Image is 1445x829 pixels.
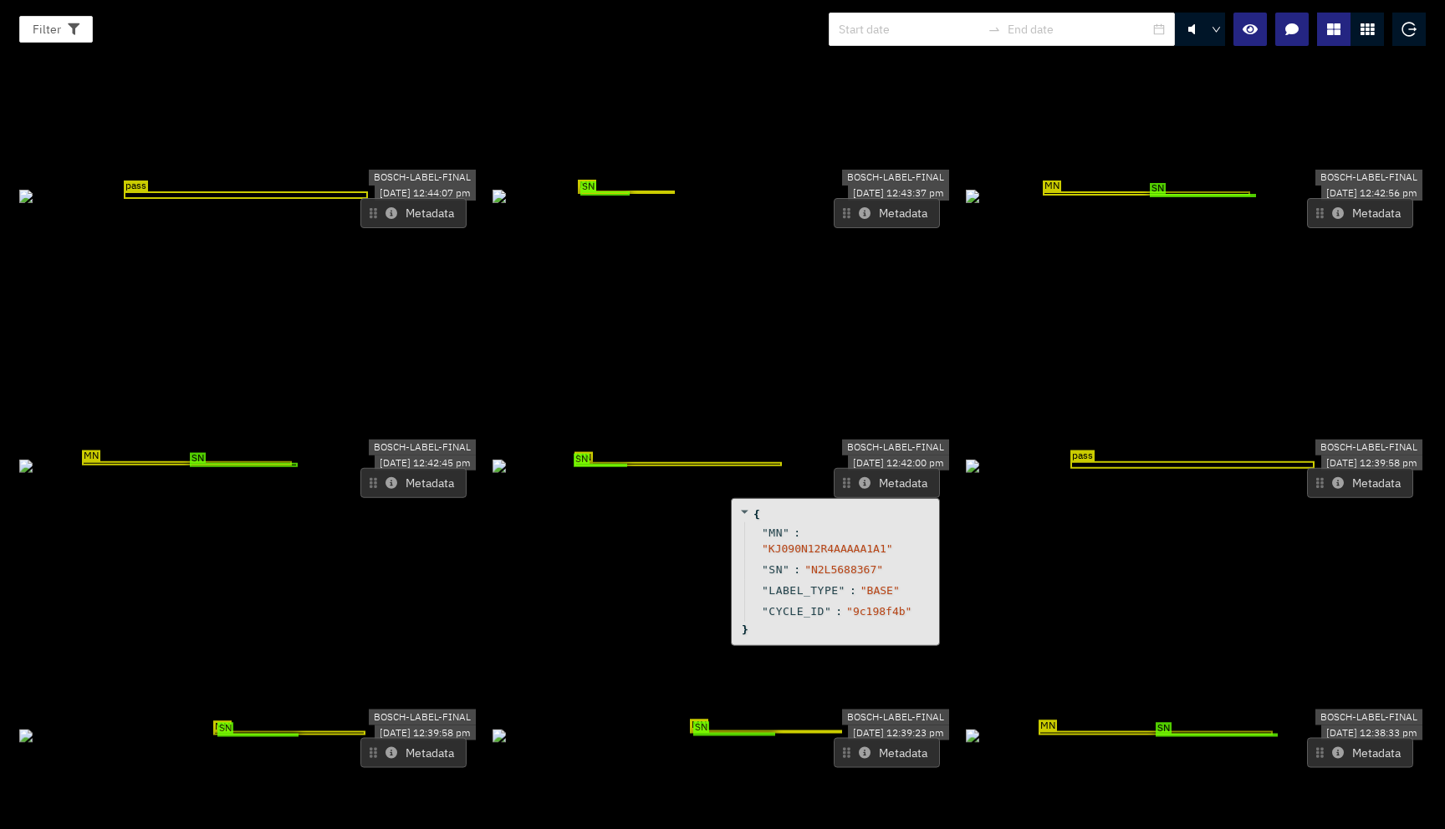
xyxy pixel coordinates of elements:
span: " N2L5688367 " [804,563,883,576]
span: pass [1070,450,1095,462]
span: MN [578,180,596,191]
div: [DATE] 12:44:07 pm [375,186,476,201]
span: SN [580,181,596,193]
div: BOSCH-LABEL-FINAL [1315,439,1422,455]
span: " [762,563,768,576]
span: MN [1039,720,1057,732]
span: : [850,582,856,598]
button: Filter [19,16,93,43]
button: Metadata [834,198,940,228]
span: to [988,23,1001,36]
span: " [762,584,768,597]
span: MN [1043,181,1061,192]
div: BOSCH-LABEL-FINAL [842,170,949,186]
span: MN [690,720,708,731]
button: Metadata [360,468,467,498]
span: SN [768,562,783,577]
span: " [839,584,845,597]
div: [DATE] 12:42:56 pm [1321,186,1422,201]
span: " 9c198f4b " [846,605,911,618]
span: " KJ090N12R4AAAAA1A1 " [762,542,893,555]
span: : [794,562,800,577]
span: : [794,525,800,541]
input: End date [1008,20,1150,38]
button: Metadata [1307,738,1413,768]
span: down [1212,25,1222,35]
button: Metadata [1307,468,1413,498]
div: [DATE] 12:39:58 pm [1321,455,1422,470]
span: CYCLE_ID [768,603,825,619]
span: " BASE " [860,584,900,597]
span: logout [1402,22,1417,37]
span: MN [82,450,100,462]
button: Metadata [1307,198,1413,228]
span: swap-right [988,23,1001,36]
div: BOSCH-LABEL-FINAL [1315,170,1422,186]
div: BOSCH-LABEL-FINAL [1315,709,1422,725]
span: SN [1150,183,1166,195]
span: : [835,603,842,619]
span: " [783,526,789,539]
div: [DATE] 12:39:23 pm [848,725,949,740]
div: BOSCH-LABEL-FINAL [369,439,476,455]
span: SN [1156,723,1172,735]
span: MN [213,720,232,732]
span: SN [217,723,233,735]
span: " [783,563,789,576]
div: [DATE] 12:38:33 pm [1321,725,1422,740]
span: Filter [33,20,61,38]
div: BOSCH-LABEL-FINAL [369,709,476,725]
button: Metadata [360,738,467,768]
span: SN [693,721,709,733]
span: { [753,506,760,522]
span: " [762,605,768,618]
div: BOSCH-LABEL-FINAL [842,709,949,725]
div: [DATE] 12:42:45 pm [375,455,476,470]
button: Metadata [834,468,940,498]
input: Start date [839,20,981,38]
span: SN [574,454,590,465]
span: LABEL_TYPE [768,582,838,598]
button: Metadata [360,198,467,228]
div: [DATE] 12:39:58 pm [375,725,476,740]
div: BOSCH-LABEL-FINAL [369,170,476,186]
span: pass [124,181,148,192]
div: BOSCH-LABEL-FINAL [842,439,949,455]
span: SN [190,453,206,465]
span: " [825,605,831,618]
div: [DATE] 12:43:37 pm [848,186,949,201]
button: Metadata [834,738,940,768]
span: MN [768,525,783,541]
span: " [762,526,768,539]
div: [DATE] 12:42:00 pm [848,455,949,470]
span: MN [574,451,593,463]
